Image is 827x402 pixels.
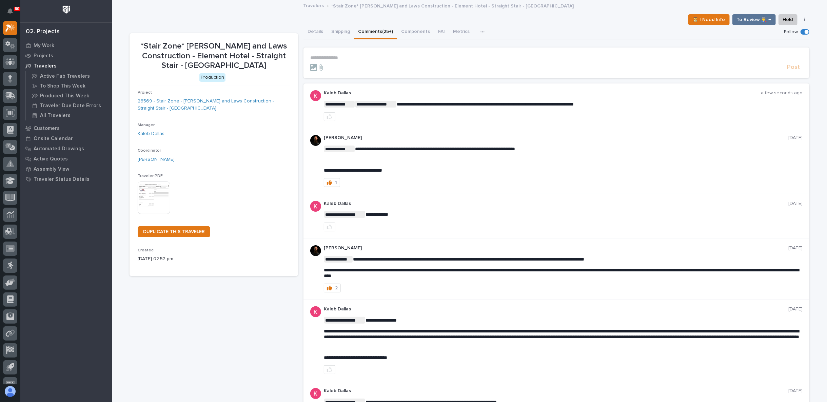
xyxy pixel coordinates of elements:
a: 26569 - Stair Zone - [PERSON_NAME] and Laws Construction - Straight Stair - [GEOGRAPHIC_DATA] [138,98,290,112]
a: Onsite Calendar [20,133,112,143]
a: To Shop This Week [26,81,112,91]
button: like this post [324,112,335,121]
a: Active Fab Travelers [26,71,112,81]
button: users-avatar [3,384,17,399]
button: like this post [324,365,335,374]
button: Metrics [449,25,474,39]
img: zmKUmRVDQjmBLfnAs97p [310,245,321,256]
img: ACg8ocJFQJZtOpq0mXhEl6L5cbQXDkmdPAf0fdoBPnlMfqfX=s96-c [310,388,321,399]
span: Traveler PDF [138,174,163,178]
button: To Review 👨‍🏭 → [732,14,776,25]
span: DUPLICATE THIS TRAVELER [143,229,205,234]
button: FAI [434,25,449,39]
p: [DATE] 02:52 pm [138,255,290,263]
p: Customers [34,126,60,132]
a: Produced This Week [26,91,112,100]
a: Automated Drawings [20,143,112,154]
img: zmKUmRVDQjmBLfnAs97p [310,135,321,146]
a: Kaleb Dallas [138,130,164,137]
p: Kaleb Dallas [324,306,788,312]
button: Comments (25+) [354,25,397,39]
button: 2 [324,284,341,292]
button: like this post [324,223,335,231]
p: [DATE] [788,135,803,141]
p: [PERSON_NAME] [324,135,788,141]
span: Project [138,91,152,95]
div: 1 [335,180,337,185]
span: ⏳ I Need Info [693,16,725,24]
span: Hold [783,16,793,24]
p: Traveler Due Date Errors [40,103,101,109]
img: ACg8ocJFQJZtOpq0mXhEl6L5cbQXDkmdPAf0fdoBPnlMfqfX=s96-c [310,201,321,212]
p: [DATE] [788,245,803,251]
div: Production [199,73,225,82]
img: ACg8ocJFQJZtOpq0mXhEl6L5cbQXDkmdPAf0fdoBPnlMfqfX=s96-c [310,90,321,101]
div: 02. Projects [26,28,60,36]
a: Customers [20,123,112,133]
div: Notifications60 [8,8,17,19]
a: Travelers [303,1,324,9]
p: Traveler Status Details [34,176,90,183]
a: Assembly View [20,164,112,174]
a: [PERSON_NAME] [138,156,175,163]
p: [DATE] [788,388,803,394]
a: All Travelers [26,111,112,120]
p: 60 [15,6,19,11]
button: Notifications [3,4,17,18]
button: Hold [779,14,798,25]
p: *Stair Zone* [PERSON_NAME] and Laws Construction - Element Hotel - Straight Stair - [GEOGRAPHIC_D... [138,41,290,71]
a: Active Quotes [20,154,112,164]
p: Projects [34,53,53,59]
p: Kaleb Dallas [324,90,761,96]
button: Details [303,25,327,39]
p: [DATE] [788,201,803,207]
img: Workspace Logo [60,3,73,16]
p: Kaleb Dallas [324,201,788,207]
button: ⏳ I Need Info [688,14,730,25]
p: *Stair Zone* [PERSON_NAME] and Laws Construction - Element Hotel - Straight Stair - [GEOGRAPHIC_D... [332,2,574,9]
button: Components [397,25,434,39]
p: All Travelers [40,113,71,119]
span: Post [787,63,800,71]
div: 2 [335,286,338,290]
img: ACg8ocJFQJZtOpq0mXhEl6L5cbQXDkmdPAf0fdoBPnlMfqfX=s96-c [310,306,321,317]
p: Produced This Week [40,93,89,99]
a: DUPLICATE THIS TRAVELER [138,226,210,237]
p: Active Fab Travelers [40,73,90,79]
a: Projects [20,51,112,61]
p: [DATE] [788,306,803,312]
span: Created [138,248,154,252]
p: [PERSON_NAME] [324,245,788,251]
button: Post [784,63,803,71]
p: Follow [784,29,798,35]
p: Kaleb Dallas [324,388,788,394]
span: Coordinator [138,149,161,153]
p: Assembly View [34,166,69,172]
a: My Work [20,40,112,51]
a: Traveler Status Details [20,174,112,184]
a: Traveler Due Date Errors [26,101,112,110]
p: Onsite Calendar [34,136,73,142]
span: To Review 👨‍🏭 → [737,16,771,24]
p: My Work [34,43,54,49]
p: Automated Drawings [34,146,84,152]
p: Active Quotes [34,156,68,162]
button: Shipping [327,25,354,39]
p: To Shop This Week [40,83,85,89]
a: Travelers [20,61,112,71]
button: 1 [324,178,340,187]
span: Manager [138,123,155,127]
p: Travelers [34,63,57,69]
p: a few seconds ago [761,90,803,96]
